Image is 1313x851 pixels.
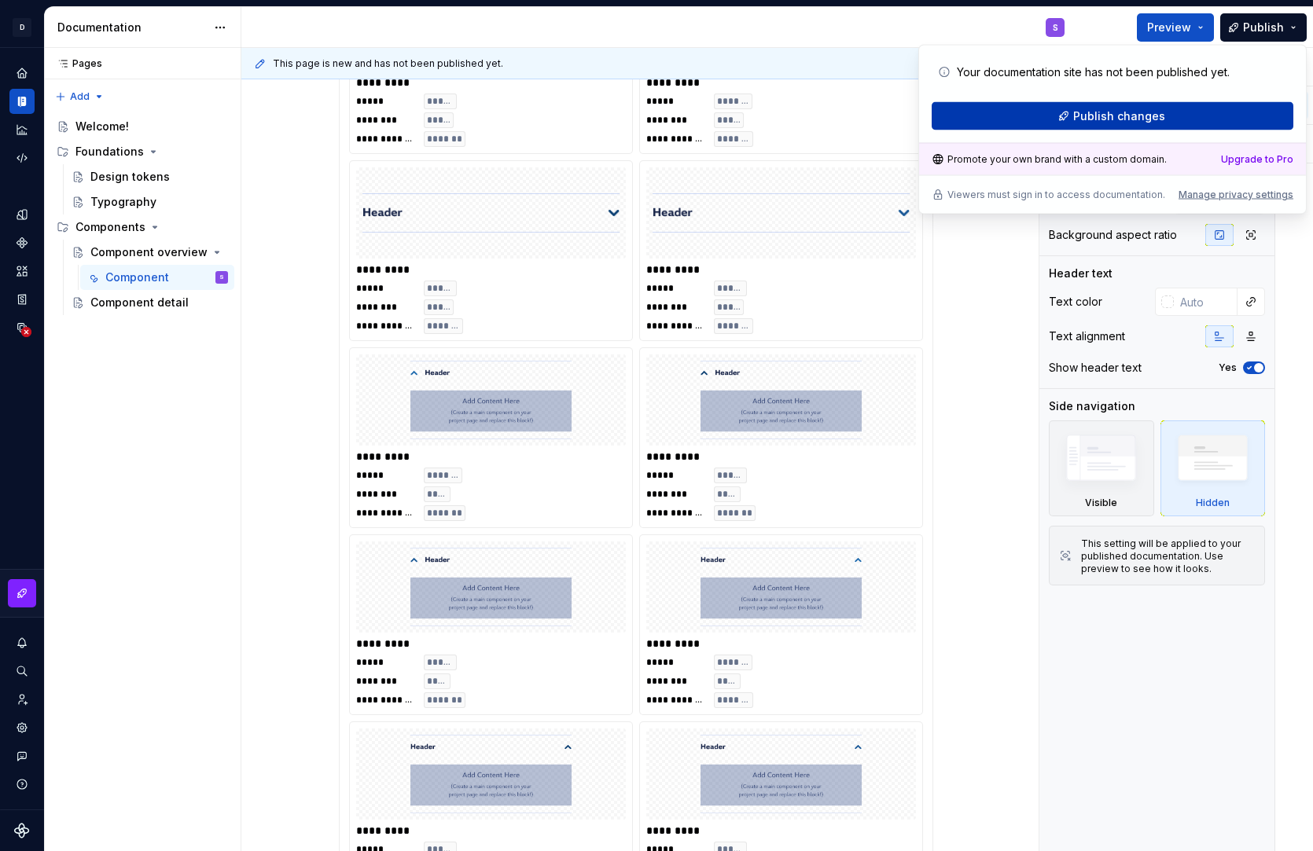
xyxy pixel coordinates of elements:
[932,153,1167,166] div: Promote your own brand with a custom domain.
[70,90,90,103] span: Add
[9,315,35,340] a: Data sources
[65,290,234,315] a: Component detail
[50,215,234,240] div: Components
[1053,21,1058,34] div: S
[50,139,234,164] div: Foundations
[3,10,41,44] button: D
[90,169,170,185] div: Design tokens
[105,270,169,285] div: Component
[1049,266,1113,281] div: Header text
[9,61,35,86] a: Home
[75,219,145,235] div: Components
[9,287,35,312] a: Storybook stories
[1049,420,1154,516] div: Visible
[57,20,206,35] div: Documentation
[1049,294,1102,310] div: Text color
[947,189,1165,201] p: Viewers must sign in to access documentation.
[1174,288,1238,316] input: Auto
[1049,398,1135,414] div: Side navigation
[50,114,234,139] a: Welcome!
[65,189,234,215] a: Typography
[9,630,35,655] button: Notifications
[9,743,35,768] button: Contact support
[50,114,234,315] div: Page tree
[1220,13,1307,42] button: Publish
[1049,360,1142,376] div: Show header text
[1221,153,1293,166] button: Upgrade to Pro
[9,687,35,712] a: Invite team
[50,86,109,108] button: Add
[65,240,234,265] a: Component overview
[9,259,35,284] a: Assets
[13,18,31,37] div: D
[1160,420,1266,516] div: Hidden
[1073,108,1165,124] span: Publish changes
[957,64,1230,80] p: Your documentation site has not been published yet.
[9,230,35,255] a: Components
[9,89,35,114] a: Documentation
[1085,497,1117,509] div: Visible
[1243,20,1284,35] span: Publish
[9,202,35,227] a: Design tokens
[9,715,35,740] a: Settings
[14,823,30,838] svg: Supernova Logo
[273,57,503,70] span: This page is new and has not been published yet.
[1179,189,1293,201] button: Manage privacy settings
[9,117,35,142] a: Analytics
[75,119,129,134] div: Welcome!
[1219,361,1237,374] label: Yes
[9,658,35,684] button: Search ⌘K
[1147,20,1191,35] span: Preview
[90,244,208,260] div: Component overview
[1137,13,1214,42] button: Preview
[75,144,144,160] div: Foundations
[50,57,102,70] div: Pages
[1196,497,1230,509] div: Hidden
[219,270,224,285] div: S
[932,102,1293,130] button: Publish changes
[80,265,234,290] a: ComponentS
[9,145,35,171] a: Code automation
[65,164,234,189] a: Design tokens
[90,194,156,210] div: Typography
[1049,227,1177,243] div: Background aspect ratio
[90,295,189,310] div: Component detail
[1081,537,1255,575] div: This setting will be applied to your published documentation. Use preview to see how it looks.
[1049,328,1125,344] div: Text alignment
